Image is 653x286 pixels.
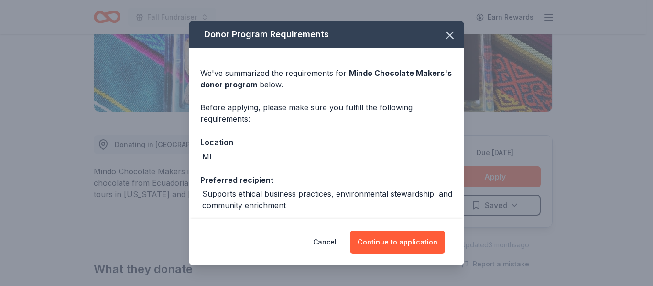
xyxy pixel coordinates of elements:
div: Donor Program Requirements [189,21,464,48]
div: We've summarized the requirements for below. [200,67,453,90]
div: Supports ethical business practices, environmental stewardship, and community enrichment [202,188,453,211]
div: Location [200,136,453,148]
button: Cancel [313,231,337,254]
div: Preferred recipient [200,174,453,186]
button: Continue to application [350,231,445,254]
div: Before applying, please make sure you fulfill the following requirements: [200,102,453,125]
div: MI [202,151,212,162]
